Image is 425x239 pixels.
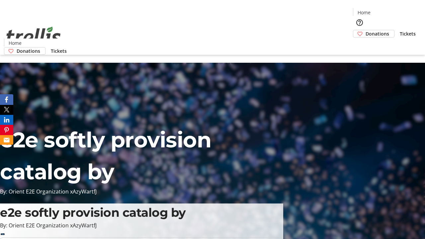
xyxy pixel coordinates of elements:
[353,16,366,29] button: Help
[17,47,40,54] span: Donations
[400,30,416,37] span: Tickets
[4,40,26,46] a: Home
[366,30,389,37] span: Donations
[394,30,421,37] a: Tickets
[353,9,375,16] a: Home
[45,47,72,54] a: Tickets
[4,19,63,52] img: Orient E2E Organization xAzyWartfJ's Logo
[4,47,45,55] a: Donations
[51,47,67,54] span: Tickets
[9,40,22,46] span: Home
[353,38,366,51] button: Cart
[353,30,394,38] a: Donations
[358,9,371,16] span: Home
